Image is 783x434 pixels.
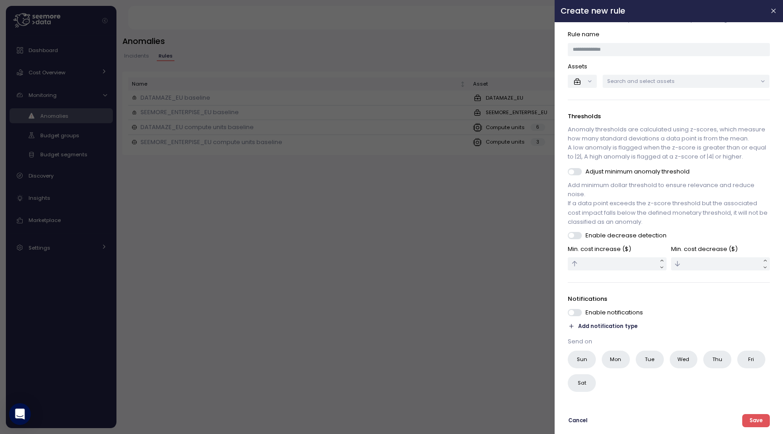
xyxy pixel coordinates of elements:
p: Notifications [568,294,770,304]
div: Open Intercom Messenger [9,403,31,425]
span: Cancel [569,415,588,427]
p: Thresholds [568,112,770,121]
span: Mon [610,355,622,364]
p: Enable notifications [586,308,643,317]
p: Search and select assets [608,77,757,85]
h2: Create new rule [561,7,763,15]
span: Thu [712,355,722,364]
p: Assets [568,62,770,71]
span: Fri [749,355,754,364]
p: Add minimum dollar threshold to ensure relevance and reduce noise. If a data point exceeds the z-... [568,181,770,227]
p: Enable decrease detection [586,231,667,240]
p: Min. cost increase ($) [568,245,667,254]
p: Min. cost decrease ($) [671,245,770,254]
button: Cancel [568,414,588,427]
span: Sat [578,378,586,388]
span: Save [749,415,763,427]
button: Add notification type [568,322,638,331]
button: Save [743,414,770,427]
p: Rule name [568,30,770,39]
p: Send on [568,337,770,346]
p: Adjust minimum anomaly threshold [586,167,690,176]
span: Wed [678,355,690,364]
span: Tue [645,355,654,364]
span: Sun [577,355,587,364]
p: Anomaly thresholds are calculated using z-scores, which measure how many standard deviations a da... [568,125,770,162]
span: Add notification type [579,322,638,331]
